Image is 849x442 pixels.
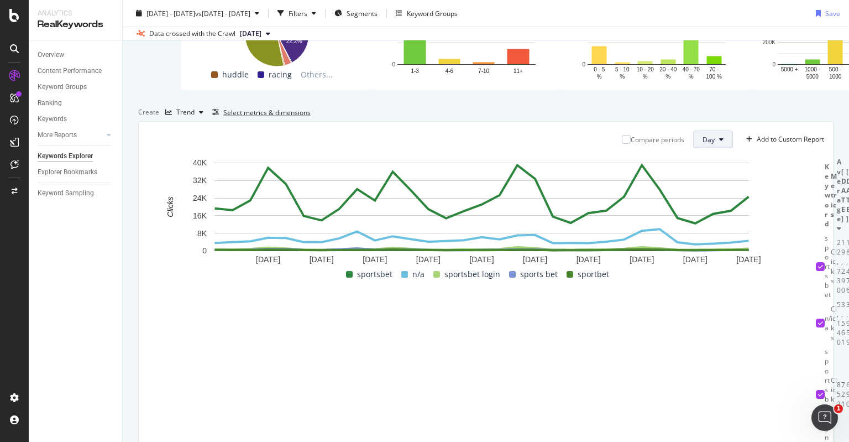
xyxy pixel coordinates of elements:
div: Save [825,8,840,18]
div: Overview [38,49,64,61]
button: Day [693,131,733,148]
text: [DATE] [683,255,707,264]
text: % [665,74,670,80]
a: Explorer Bookmarks [38,167,114,178]
td: n/a [825,300,831,347]
text: 100 % [706,74,722,80]
td: sportsbet login [825,347,831,441]
text: [DATE] [363,255,387,264]
text: % [689,74,694,80]
div: Content Performance [38,65,102,77]
text: 0 [772,61,775,67]
text: 500 - [829,66,842,72]
text: 11+ [513,68,523,74]
span: n/a [412,268,424,281]
span: Segments [347,8,378,18]
button: Save [811,4,840,22]
div: Keyword Groups [407,8,458,18]
text: 5000 [806,74,819,80]
text: 70 - [709,66,719,72]
text: 20 - 40 [659,66,677,72]
span: huddle [222,68,249,81]
a: Content Performance [38,65,114,77]
div: Filters [289,8,307,18]
svg: A chart. [148,157,816,268]
div: Ranking [38,97,62,109]
text: 32K [193,176,207,185]
span: Others... [296,68,337,81]
button: Trend [161,103,208,121]
a: Keyword Sampling [38,188,114,199]
text: % [620,74,625,80]
text: 200K [763,39,776,45]
div: Average [837,157,841,223]
button: Add to Custom Report [742,131,824,148]
div: [DATE] [841,167,846,224]
td: sportsbet [825,233,831,300]
div: 22,730 [837,238,841,295]
text: 22.2% [286,38,302,44]
div: Keywords [38,113,67,125]
text: 8K [197,229,207,238]
text: [DATE] [630,255,654,264]
div: 19,290 [841,238,846,295]
div: Keyword [825,162,831,228]
a: Ranking [38,97,114,109]
div: Trend [176,109,195,116]
text: 10 - 20 [637,66,654,72]
text: 1000 [829,74,842,80]
text: 0 [202,247,207,256]
text: 0 - 5 [594,66,605,72]
text: 1000 - [805,66,820,72]
div: Keywords Explorer [38,150,93,162]
text: 7-10 [478,68,489,74]
div: 721 [841,380,846,408]
text: [DATE] [416,255,441,264]
span: racing [269,68,292,81]
text: 1-3 [411,68,419,74]
text: % [597,74,602,80]
div: 852 [837,380,841,408]
div: Data crossed with the Crawl [149,29,235,39]
div: Explorer Bookmarks [38,167,97,178]
button: [DATE] - [DATE]vs[DATE] - [DATE] [132,4,264,22]
text: 0 [582,61,585,67]
span: sportsbet [357,268,392,281]
text: [DATE] [469,255,494,264]
div: More Reports [38,129,77,141]
text: 16K [193,211,207,220]
button: Keyword Groups [391,4,462,22]
span: 1 [834,404,843,413]
button: [DATE] [235,27,275,40]
td: Clicks [831,347,837,441]
div: Select metrics & dimensions [223,108,311,117]
span: [DATE] - [DATE] [146,8,195,18]
div: Analytics [38,9,113,18]
a: More Reports [38,129,103,141]
div: Compare periods [631,135,684,144]
td: Clicks [831,300,837,347]
div: Keyword Sampling [38,188,94,199]
button: Segments [330,4,382,22]
text: 24K [193,194,207,202]
span: sportbet [578,268,609,281]
iframe: Intercom live chat [811,404,838,431]
div: 5,140 [837,300,841,347]
text: [DATE] [736,255,761,264]
div: Create [138,103,208,121]
td: Clicks [831,233,837,300]
text: [DATE] [310,255,334,264]
text: 4-6 [446,68,454,74]
span: Day [703,135,715,144]
text: 40 - 70 [683,66,700,72]
text: 5000 + [781,66,798,72]
text: 40K [193,159,207,168]
text: [DATE] [256,255,280,264]
text: Clicks [166,197,175,217]
div: Keyword Groups [38,81,87,93]
span: vs [DATE] - [DATE] [195,8,250,18]
a: Keyword Groups [38,81,114,93]
text: % [643,74,648,80]
span: 2025 Jul. 31st [240,29,261,39]
text: [DATE] [523,255,547,264]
